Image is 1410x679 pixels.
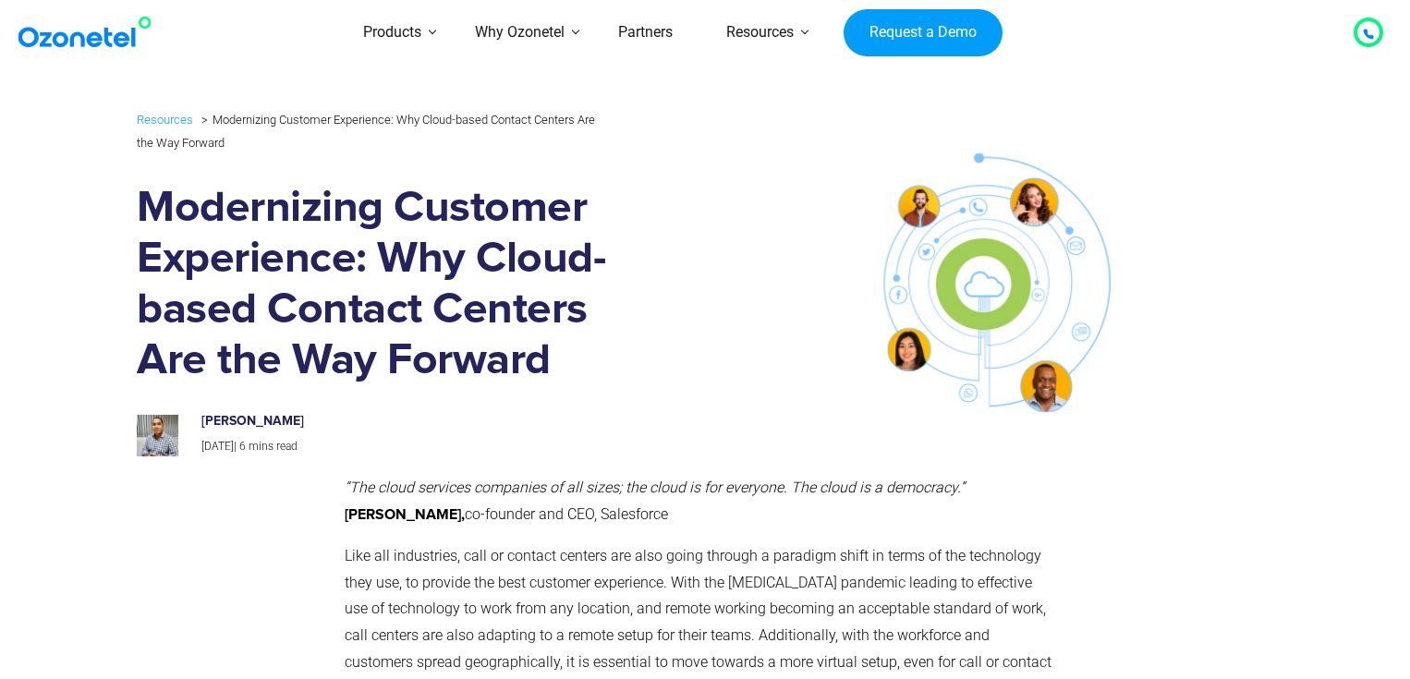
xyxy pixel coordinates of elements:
span: mins read [249,440,298,453]
h1: Modernizing Customer Experience: Why Cloud-based Contact Centers Are the Way Forward [137,183,611,386]
p: | [201,437,591,457]
strong: [PERSON_NAME], [345,507,465,522]
h6: [PERSON_NAME] [201,414,591,430]
p: co-founder and CEO, Salesforce [345,475,1058,528]
a: Request a Demo [844,9,1002,57]
span: 6 [239,440,246,453]
span: [DATE] [201,440,234,453]
li: Modernizing Customer Experience: Why Cloud-based Contact Centers Are the Way Forward [137,108,595,149]
img: prashanth-kancherla_avatar-200x200.jpeg [137,415,178,456]
a: Resources [137,109,193,130]
em: “The cloud services companies of all sizes; the cloud is for everyone. The cloud is a democracy.” [345,479,965,496]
